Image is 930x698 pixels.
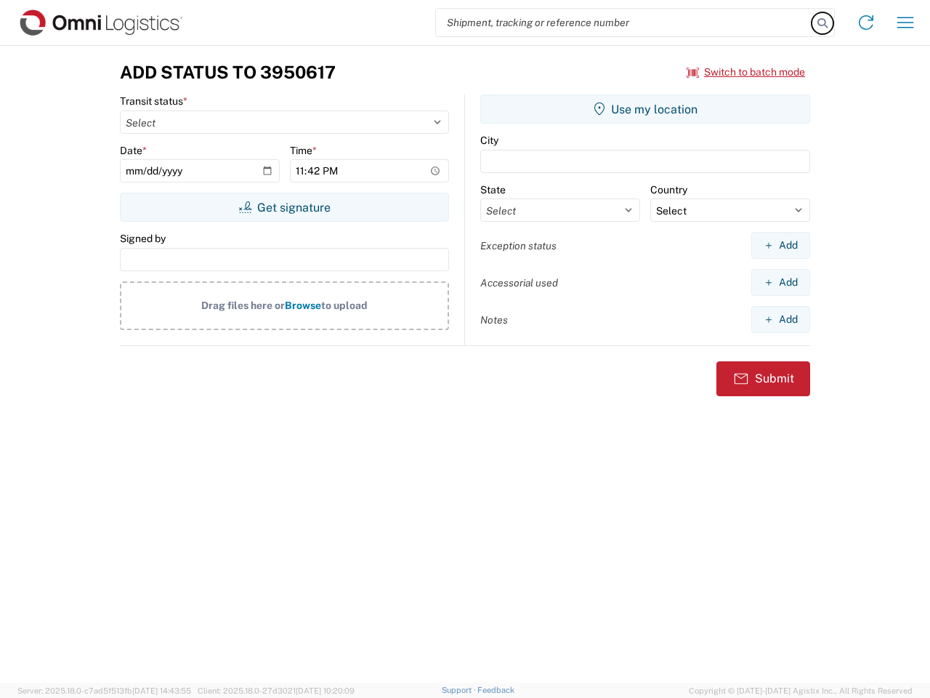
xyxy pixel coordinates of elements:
[120,144,147,157] label: Date
[17,686,191,695] span: Server: 2025.18.0-c7ad5f513fb
[442,686,478,694] a: Support
[687,60,805,84] button: Switch to batch mode
[716,361,810,396] button: Submit
[689,684,913,697] span: Copyright © [DATE]-[DATE] Agistix Inc., All Rights Reserved
[132,686,191,695] span: [DATE] 14:43:55
[650,183,687,196] label: Country
[751,232,810,259] button: Add
[751,306,810,333] button: Add
[480,95,810,124] button: Use my location
[201,300,285,311] span: Drag files here or
[296,686,355,695] span: [DATE] 10:20:09
[120,232,166,245] label: Signed by
[480,276,558,289] label: Accessorial used
[480,313,508,326] label: Notes
[120,62,336,83] h3: Add Status to 3950617
[480,134,498,147] label: City
[321,300,368,311] span: to upload
[198,686,355,695] span: Client: 2025.18.0-27d3021
[477,686,514,694] a: Feedback
[751,269,810,296] button: Add
[436,9,812,36] input: Shipment, tracking or reference number
[120,95,187,108] label: Transit status
[480,239,557,252] label: Exception status
[480,183,506,196] label: State
[285,300,321,311] span: Browse
[290,144,317,157] label: Time
[120,193,449,222] button: Get signature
